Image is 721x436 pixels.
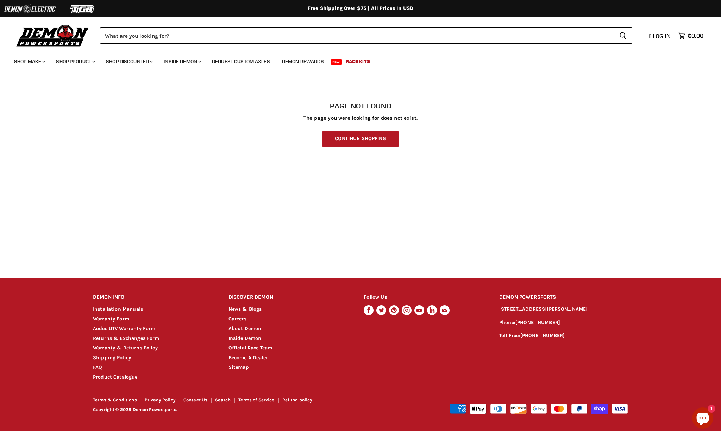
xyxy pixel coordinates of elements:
[93,325,155,331] a: Aodes UTV Warranty Form
[331,59,343,65] span: New!
[322,131,398,147] a: Continue Shopping
[688,32,703,39] span: $0.00
[675,31,707,41] a: $0.00
[56,2,109,16] img: TGB Logo 2
[228,345,272,351] a: Official Race Team
[4,2,56,16] img: Demon Electric Logo 2
[14,23,91,48] img: Demon Powersports
[228,364,249,370] a: Sitemap
[646,33,675,39] a: Log in
[100,27,614,44] input: Search
[93,374,138,380] a: Product Catalogue
[499,332,628,340] p: Toll Free:
[51,54,99,69] a: Shop Product
[93,355,131,361] a: Shipping Policy
[93,102,628,110] h1: Page not found
[183,397,208,403] a: Contact Us
[9,54,49,69] a: Shop Make
[93,398,361,405] nav: Footer
[228,355,268,361] a: Become A Dealer
[93,306,143,312] a: Installation Manuals
[93,364,102,370] a: FAQ
[101,54,157,69] a: Shop Discounted
[93,397,137,403] a: Terms & Conditions
[93,316,129,322] a: Warranty Form
[93,345,158,351] a: Warranty & Returns Policy
[228,335,262,341] a: Inside Demon
[499,289,628,306] h2: DEMON POWERSPORTS
[158,54,205,69] a: Inside Demon
[145,397,176,403] a: Privacy Policy
[228,306,262,312] a: News & Blogs
[690,407,715,430] inbox-online-store-chat: Shopify online store chat
[238,397,274,403] a: Terms of Service
[228,316,246,322] a: Careers
[215,397,231,403] a: Search
[520,332,565,338] a: [PHONE_NUMBER]
[653,32,671,39] span: Log in
[207,54,275,69] a: Request Custom Axles
[228,289,351,306] h2: DISCOVER DEMON
[93,289,215,306] h2: DEMON INFO
[282,397,313,403] a: Refund policy
[228,325,262,331] a: About Demon
[93,115,628,121] p: The page you were looking for does not exist.
[515,319,560,325] a: [PHONE_NUMBER]
[340,54,375,69] a: Race Kits
[364,289,486,306] h2: Follow Us
[93,407,361,412] p: Copyright © 2025 Demon Powersports.
[277,54,329,69] a: Demon Rewards
[9,51,702,69] ul: Main menu
[79,5,642,12] div: Free Shipping Over $75 | All Prices In USD
[499,305,628,313] p: [STREET_ADDRESS][PERSON_NAME]
[614,27,632,44] button: Search
[100,27,632,44] form: Product
[499,319,628,327] p: Phone:
[93,335,159,341] a: Returns & Exchanges Form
